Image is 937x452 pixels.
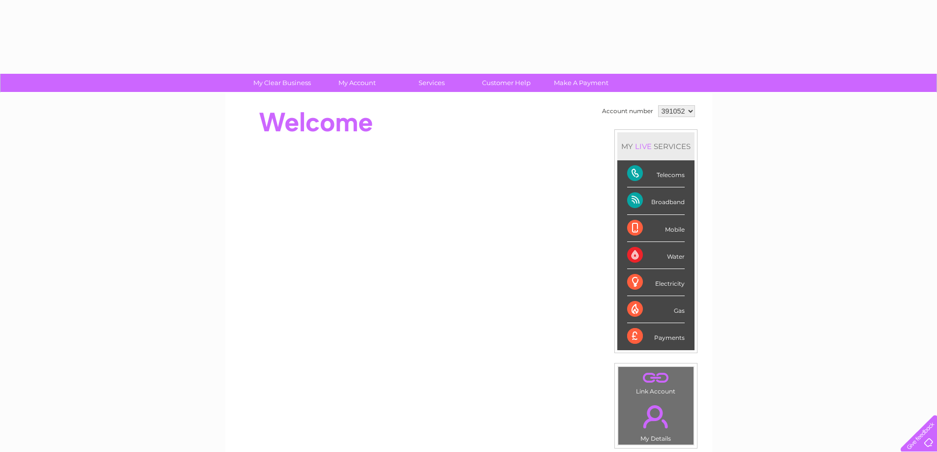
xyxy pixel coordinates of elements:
div: Gas [627,296,685,323]
td: Account number [600,103,656,120]
div: Mobile [627,215,685,242]
div: Payments [627,323,685,350]
div: Telecoms [627,160,685,187]
a: . [621,399,691,434]
div: Water [627,242,685,269]
a: My Clear Business [242,74,323,92]
td: Link Account [618,366,694,397]
a: Make A Payment [541,74,622,92]
div: MY SERVICES [617,132,695,160]
a: Services [391,74,472,92]
div: Electricity [627,269,685,296]
a: . [621,369,691,387]
div: LIVE [633,142,654,151]
td: My Details [618,397,694,445]
a: Customer Help [466,74,547,92]
div: Broadband [627,187,685,214]
a: My Account [316,74,397,92]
